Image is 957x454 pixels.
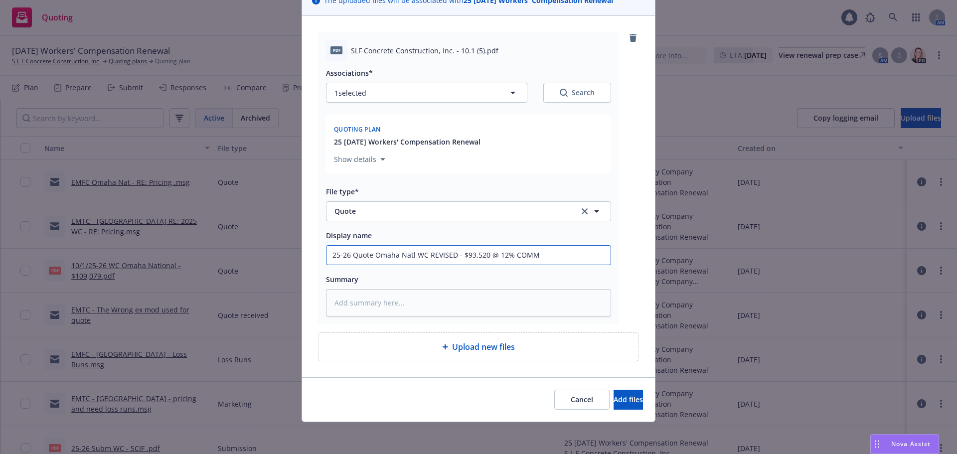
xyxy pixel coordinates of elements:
[627,32,639,44] a: remove
[543,83,611,103] button: SearchSearch
[560,89,568,97] svg: Search
[870,434,939,454] button: Nova Assist
[614,395,643,404] span: Add files
[334,137,480,147] button: 25 [DATE] Workers' Compensation Renewal
[330,46,342,54] span: pdf
[334,88,366,98] span: 1 selected
[330,153,389,165] button: Show details
[326,231,372,240] span: Display name
[571,395,593,404] span: Cancel
[351,45,498,56] span: SLF Concrete Construction, Inc. - 10.1 (5).pdf
[452,341,515,353] span: Upload new files
[326,68,373,78] span: Associations*
[326,246,611,265] input: Add display name here...
[871,435,883,454] div: Drag to move
[891,440,931,448] span: Nova Assist
[326,201,611,221] button: Quoteclear selection
[326,83,527,103] button: 1selected
[326,275,358,284] span: Summary
[334,125,381,134] span: Quoting plan
[614,390,643,410] button: Add files
[554,390,610,410] button: Cancel
[318,332,639,361] div: Upload new files
[560,88,595,98] div: Search
[579,205,591,217] a: clear selection
[334,206,565,216] span: Quote
[326,187,359,196] span: File type*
